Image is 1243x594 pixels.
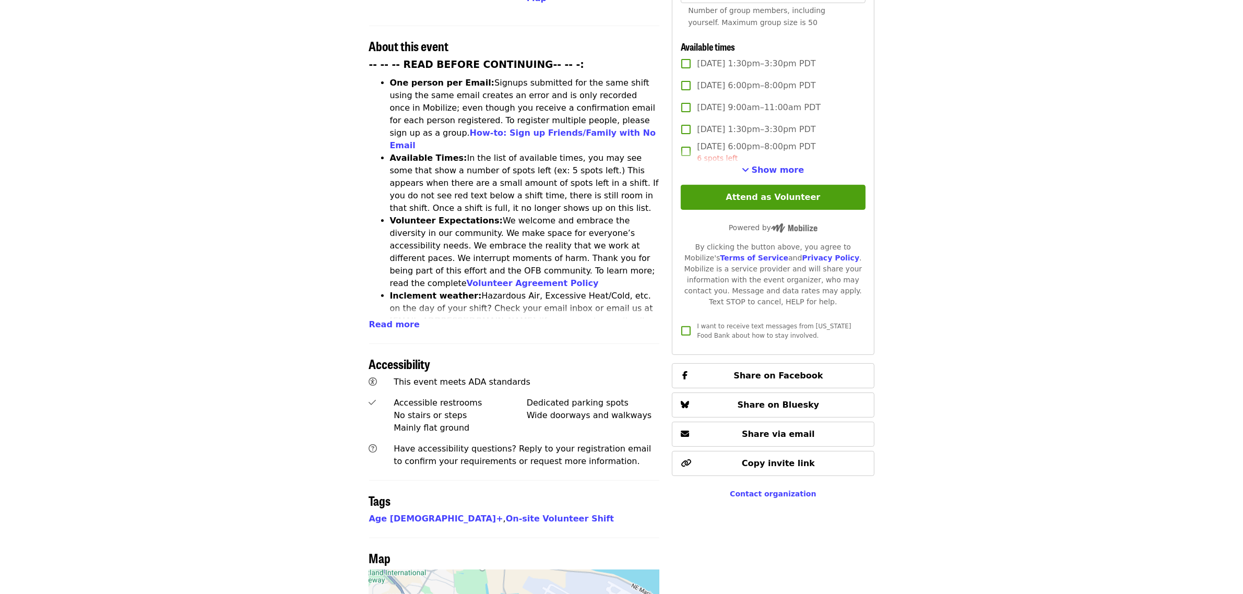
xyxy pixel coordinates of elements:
[697,123,815,136] span: [DATE] 1:30pm–3:30pm PDT
[394,422,527,434] div: Mainly flat ground
[369,37,449,55] span: About this event
[394,397,527,409] div: Accessible restrooms
[390,216,503,225] strong: Volunteer Expectations:
[369,549,391,567] span: Map
[752,165,804,175] span: Show more
[681,242,865,307] div: By clicking the button above, you agree to Mobilize's and . Mobilize is a service provider and wi...
[369,354,431,373] span: Accessibility
[394,444,651,466] span: Have accessibility questions? Reply to your registration email to confirm your requirements or re...
[729,223,818,232] span: Powered by
[390,215,660,290] li: We welcome and embrace the diversity in our community. We make space for everyone’s accessibility...
[672,451,874,476] button: Copy invite link
[697,57,815,70] span: [DATE] 1:30pm–3:30pm PDT
[730,490,816,498] a: Contact organization
[390,77,660,152] li: Signups submitted for the same shift using the same email creates an error and is only recorded o...
[672,393,874,418] button: Share on Bluesky
[527,397,660,409] div: Dedicated parking spots
[742,429,815,439] span: Share via email
[369,319,420,329] span: Read more
[467,278,599,288] a: Volunteer Agreement Policy
[733,371,823,381] span: Share on Facebook
[369,491,391,509] span: Tags
[527,409,660,422] div: Wide doorways and walkways
[394,409,527,422] div: No stairs or steps
[720,254,788,262] a: Terms of Service
[506,514,614,524] a: On-site Volunteer Shift
[802,254,859,262] a: Privacy Policy
[697,154,738,162] span: 6 spots left
[369,444,377,454] i: question-circle icon
[688,6,825,27] span: Number of group members, including yourself. Maximum group size is 50
[681,185,865,210] button: Attend as Volunteer
[672,363,874,388] button: Share on Facebook
[369,514,506,524] span: ,
[697,79,815,92] span: [DATE] 6:00pm–8:00pm PDT
[742,164,804,176] button: See more timeslots
[738,400,820,410] span: Share on Bluesky
[394,377,530,387] span: This event meets ADA standards
[390,291,482,301] strong: Inclement weather:
[369,377,377,387] i: universal-access icon
[771,223,818,233] img: Powered by Mobilize
[369,59,584,70] strong: -- -- -- READ BEFORE CONTINUING-- -- -:
[390,153,467,163] strong: Available Times:
[390,128,656,150] a: How-to: Sign up Friends/Family with No Email
[390,78,495,88] strong: One person per Email:
[742,458,815,468] span: Copy invite link
[681,40,735,53] span: Available times
[390,290,660,352] li: Hazardous Air, Excessive Heat/Cold, etc. on the day of your shift? Check your email inbox or emai...
[697,323,851,339] span: I want to receive text messages from [US_STATE] Food Bank about how to stay involved.
[369,514,503,524] a: Age [DEMOGRAPHIC_DATA]+
[697,101,821,114] span: [DATE] 9:00am–11:00am PDT
[672,422,874,447] button: Share via email
[369,318,420,331] button: Read more
[390,152,660,215] li: In the list of available times, you may see some that show a number of spots left (ex: 5 spots le...
[697,140,815,164] span: [DATE] 6:00pm–8:00pm PDT
[369,398,376,408] i: check icon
